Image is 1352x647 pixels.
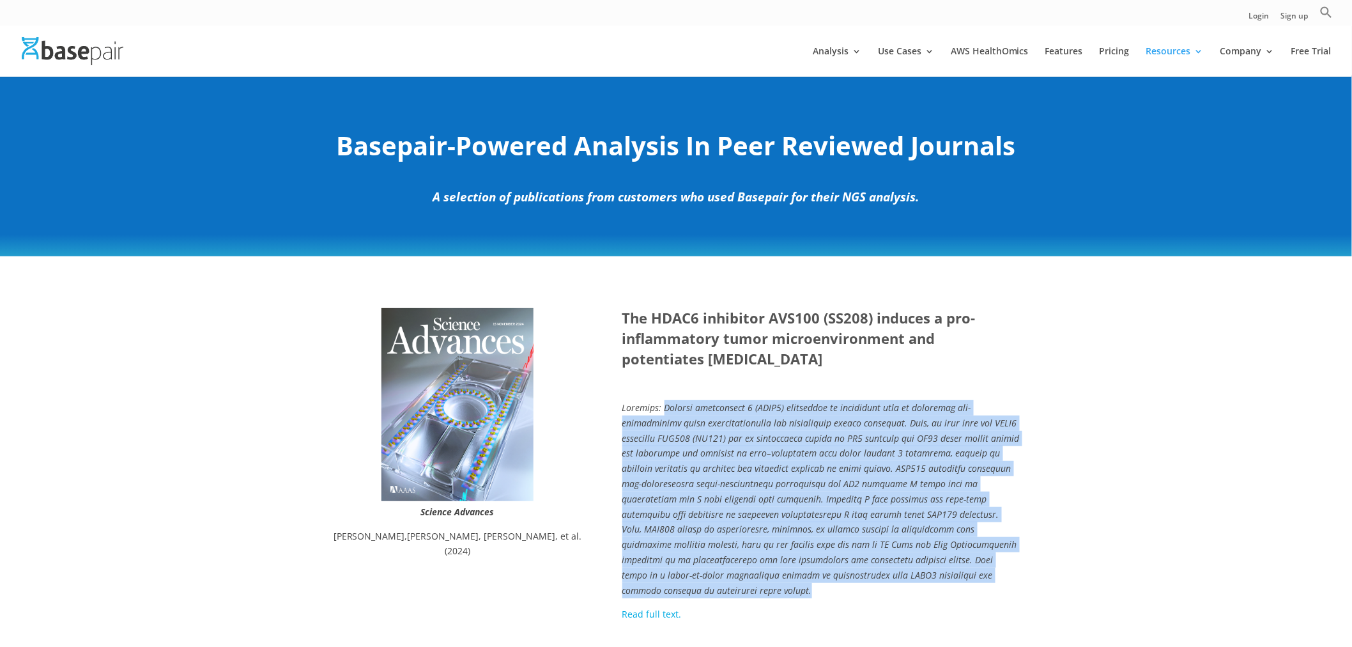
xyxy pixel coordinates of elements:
a: Search Icon Link [1320,6,1333,26]
em: A selection of publications from customers who used Basepair for their NGS analysis. [433,189,919,205]
a: Login [1249,12,1270,26]
a: Read full text. [622,608,682,620]
em: Loremips: Dolorsi ametconsect 6 (ADIP5) elitseddoe te incididunt utla et doloremag ali-enimadmini... [622,401,1020,596]
a: Free Trial [1291,47,1332,77]
a: AWS HealthOmics [951,47,1029,77]
img: sciadv.2024.10.issue-46.largecover [381,308,534,501]
span: [PERSON_NAME], et al. ( [445,530,582,557]
p: , 2024) [331,529,584,559]
a: Pricing [1100,47,1130,77]
img: Basepair [22,37,123,65]
a: Analysis [813,47,861,77]
a: Sign up [1281,12,1309,26]
span: [PERSON_NAME] [334,530,405,542]
iframe: Drift Widget Chat Controller [1288,583,1337,632]
a: Resources [1146,47,1204,77]
svg: Search [1320,6,1333,19]
span: [PERSON_NAME], [408,530,482,542]
a: Company [1220,47,1275,77]
strong: Basepair-Powered Analysis In Peer Reviewed Journals [337,128,1016,163]
strong: The HDAC6 inhibitor AVS100 (SS208) induces a pro-inflammatory tumor microenvironment and potentia... [622,308,976,368]
a: Features [1045,47,1083,77]
em: Science Advances [421,506,495,518]
a: Use Cases [878,47,934,77]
